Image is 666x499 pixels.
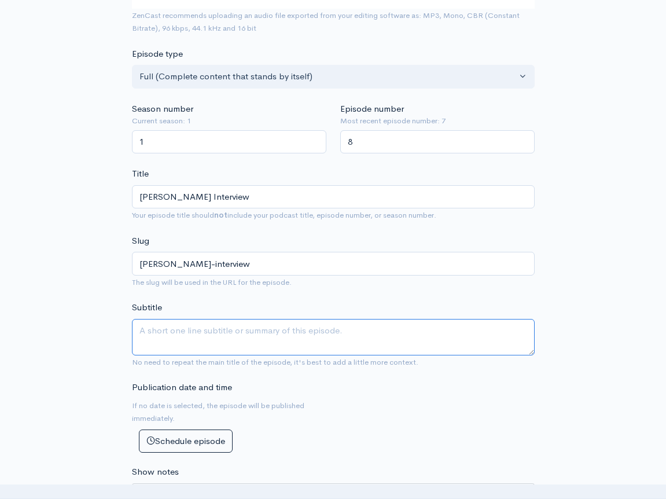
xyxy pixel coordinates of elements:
[139,430,233,453] button: Schedule episode
[132,401,304,424] small: If no date is selected, the episode will be published immediately.
[132,277,292,287] small: The slug will be used in the URL for the episode.
[132,115,326,127] small: Current season: 1
[132,130,326,154] input: Enter season number for this episode
[132,185,535,209] input: What is the episode's title?
[132,357,418,367] small: No need to repeat the main title of the episode, it's best to add a little more context.
[132,465,179,479] label: Show notes
[214,210,227,220] strong: not
[340,130,535,154] input: Enter episode number
[132,301,162,314] label: Subtitle
[132,167,149,181] label: Title
[139,70,517,83] div: Full (Complete content that stands by itself)
[132,47,183,61] label: Episode type
[132,234,149,248] label: Slug
[340,102,404,116] label: Episode number
[132,210,436,220] small: Your episode title should include your podcast title, episode number, or season number.
[132,252,535,276] input: title-of-episode
[132,102,193,116] label: Season number
[340,115,535,127] small: Most recent episode number: 7
[132,381,232,394] label: Publication date and time
[132,65,535,89] button: Full (Complete content that stands by itself)
[132,10,520,34] small: ZenCast recommends uploading an audio file exported from your editing software as: MP3, Mono, CBR...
